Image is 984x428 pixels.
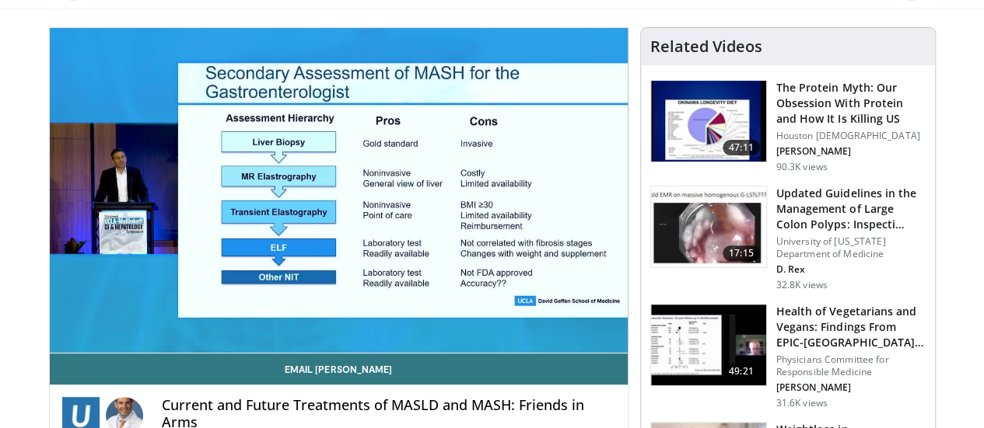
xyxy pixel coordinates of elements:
p: 32.8K views [776,279,828,291]
p: Houston [DEMOGRAPHIC_DATA] [776,130,926,142]
p: D. Rex [776,263,926,276]
a: 17:15 Updated Guidelines in the Management of Large Colon Polyps: Inspecti… University of [US_STA... [650,186,926,291]
span: 49:21 [723,364,760,379]
span: 17:15 [723,245,760,261]
img: b7b8b05e-5021-418b-a89a-60a270e7cf82.150x105_q85_crop-smart_upscale.jpg [651,81,766,162]
span: 47:11 [723,140,760,155]
h3: Health of Vegetarians and Vegans: Findings From EPIC-[GEOGRAPHIC_DATA] and Othe… [776,304,926,350]
h3: Updated Guidelines in the Management of Large Colon Polyps: Inspecti… [776,186,926,232]
p: [PERSON_NAME] [776,381,926,394]
a: Email [PERSON_NAME] [50,353,628,385]
p: Physicians Committee for Responsible Medicine [776,353,926,378]
h3: The Protein Myth: Our Obsession With Protein and How It Is Killing US [776,80,926,127]
p: 31.6K views [776,397,828,409]
p: [PERSON_NAME] [776,145,926,158]
video-js: Video Player [50,28,628,353]
a: 47:11 The Protein Myth: Our Obsession With Protein and How It Is Killing US Houston [DEMOGRAPHIC_... [650,80,926,173]
a: 49:21 Health of Vegetarians and Vegans: Findings From EPIC-[GEOGRAPHIC_DATA] and Othe… Physicians... [650,304,926,409]
h4: Related Videos [650,37,762,56]
p: 90.3K views [776,161,828,173]
p: University of [US_STATE] Department of Medicine [776,235,926,260]
img: 606f2b51-b844-428b-aa21-8c0c72d5a896.150x105_q85_crop-smart_upscale.jpg [651,304,766,385]
img: dfcfcb0d-b871-4e1a-9f0c-9f64970f7dd8.150x105_q85_crop-smart_upscale.jpg [651,186,766,267]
